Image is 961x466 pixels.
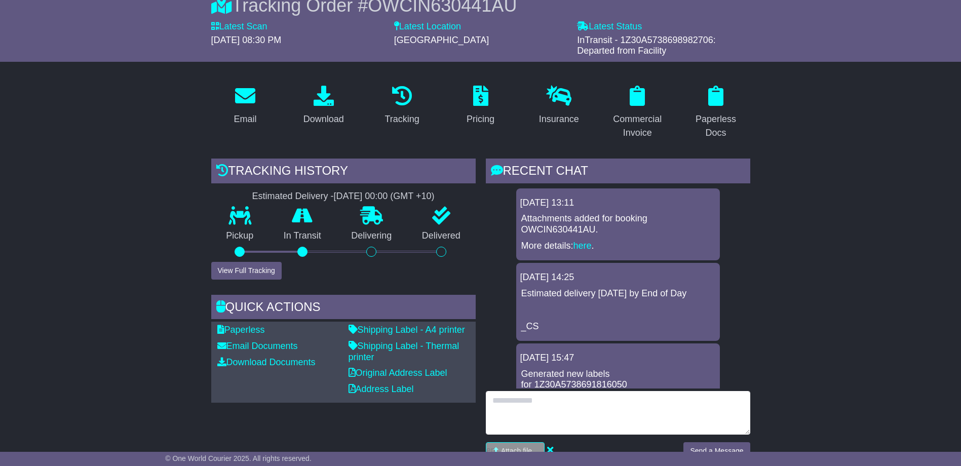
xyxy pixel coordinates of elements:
[297,82,351,130] a: Download
[349,368,447,378] a: Original Address Label
[217,341,298,351] a: Email Documents
[378,82,426,130] a: Tracking
[217,325,265,335] a: Paperless
[211,191,476,202] div: Estimated Delivery -
[603,82,672,143] a: Commercial Invoice
[460,82,501,130] a: Pricing
[577,21,642,32] label: Latest Status
[521,213,715,235] p: Attachments added for booking OWCIN630441AU.
[211,230,269,242] p: Pickup
[688,112,744,140] div: Paperless Docs
[217,357,316,367] a: Download Documents
[349,384,414,394] a: Address Label
[394,35,489,45] span: [GEOGRAPHIC_DATA]
[394,21,461,32] label: Latest Location
[349,325,465,335] a: Shipping Label - A4 printer
[336,230,407,242] p: Delivering
[211,159,476,186] div: Tracking history
[211,35,282,45] span: [DATE] 08:30 PM
[521,288,715,332] p: Estimated delivery [DATE] by End of Day _CS
[682,82,750,143] a: Paperless Docs
[521,369,715,412] p: Generated new labels for 1Z30A5738691816050 -[PERSON_NAME]
[227,82,263,130] a: Email
[234,112,256,126] div: Email
[349,341,459,362] a: Shipping Label - Thermal printer
[165,454,312,462] span: © One World Courier 2025. All rights reserved.
[407,230,476,242] p: Delivered
[211,295,476,322] div: Quick Actions
[520,198,716,209] div: [DATE] 13:11
[577,35,716,56] span: InTransit - 1Z30A5738698982706: Departed from Facility
[539,112,579,126] div: Insurance
[303,112,344,126] div: Download
[521,241,715,252] p: More details: .
[211,21,267,32] label: Latest Scan
[385,112,419,126] div: Tracking
[268,230,336,242] p: In Transit
[683,442,750,460] button: Send a Message
[211,262,282,280] button: View Full Tracking
[520,353,716,364] div: [DATE] 15:47
[486,159,750,186] div: RECENT CHAT
[334,191,435,202] div: [DATE] 00:00 (GMT +10)
[610,112,665,140] div: Commercial Invoice
[532,82,586,130] a: Insurance
[573,241,592,251] a: here
[467,112,494,126] div: Pricing
[520,272,716,283] div: [DATE] 14:25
